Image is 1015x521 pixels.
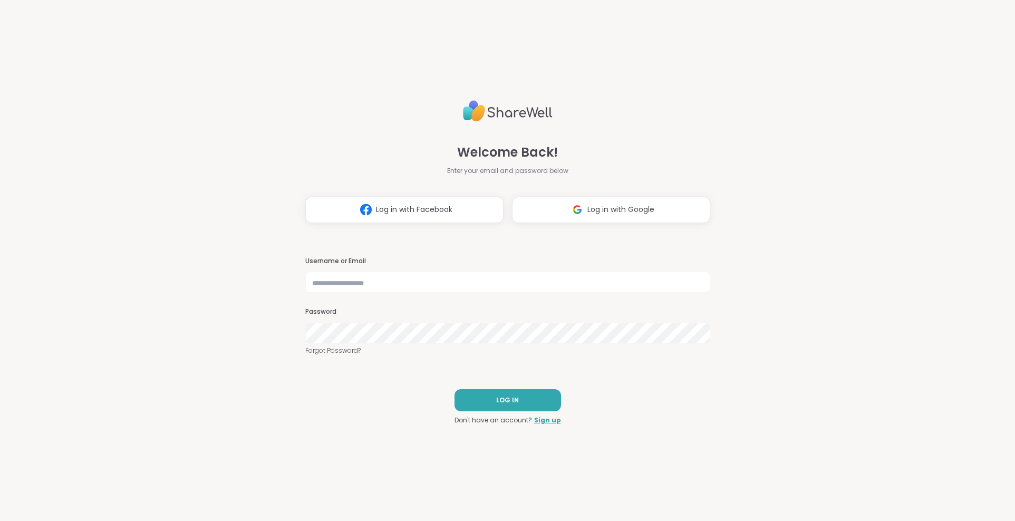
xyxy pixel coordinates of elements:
span: Enter your email and password below [447,166,568,176]
button: Log in with Google [512,197,710,223]
button: LOG IN [455,389,561,411]
h3: Password [305,307,710,316]
span: Log in with Facebook [376,204,452,215]
span: Log in with Google [587,204,654,215]
img: ShareWell Logomark [356,200,376,219]
span: Don't have an account? [455,416,532,425]
span: LOG IN [496,395,519,405]
img: ShareWell Logomark [567,200,587,219]
img: ShareWell Logo [463,96,553,126]
a: Sign up [534,416,561,425]
button: Log in with Facebook [305,197,504,223]
h3: Username or Email [305,257,710,266]
a: Forgot Password? [305,346,710,355]
span: Welcome Back! [457,143,558,162]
